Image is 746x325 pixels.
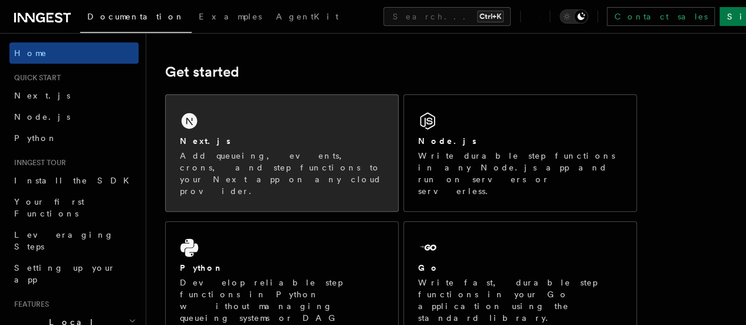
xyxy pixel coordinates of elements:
[165,94,399,212] a: Next.jsAdd queueing, events, crons, and step functions to your Next app on any cloud provider.
[180,150,384,197] p: Add queueing, events, crons, and step functions to your Next app on any cloud provider.
[9,85,139,106] a: Next.js
[14,197,84,218] span: Your first Functions
[192,4,269,32] a: Examples
[14,263,116,284] span: Setting up your app
[180,262,224,274] h2: Python
[87,12,185,21] span: Documentation
[477,11,504,22] kbd: Ctrl+K
[9,42,139,64] a: Home
[14,112,70,122] span: Node.js
[383,7,511,26] button: Search...Ctrl+K
[418,277,622,324] p: Write fast, durable step functions in your Go application using the standard library.
[9,127,139,149] a: Python
[276,12,339,21] span: AgentKit
[14,176,136,185] span: Install the SDK
[403,94,637,212] a: Node.jsWrite durable step functions in any Node.js app and run on servers or serverless.
[9,191,139,224] a: Your first Functions
[9,224,139,257] a: Leveraging Steps
[9,158,66,168] span: Inngest tour
[14,133,57,143] span: Python
[9,170,139,191] a: Install the SDK
[9,73,61,83] span: Quick start
[199,12,262,21] span: Examples
[560,9,588,24] button: Toggle dark mode
[80,4,192,33] a: Documentation
[9,257,139,290] a: Setting up your app
[180,135,231,147] h2: Next.js
[14,91,70,100] span: Next.js
[165,64,239,80] a: Get started
[607,7,715,26] a: Contact sales
[269,4,346,32] a: AgentKit
[418,150,622,197] p: Write durable step functions in any Node.js app and run on servers or serverless.
[9,300,49,309] span: Features
[418,262,439,274] h2: Go
[14,47,47,59] span: Home
[14,230,114,251] span: Leveraging Steps
[418,135,476,147] h2: Node.js
[9,106,139,127] a: Node.js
